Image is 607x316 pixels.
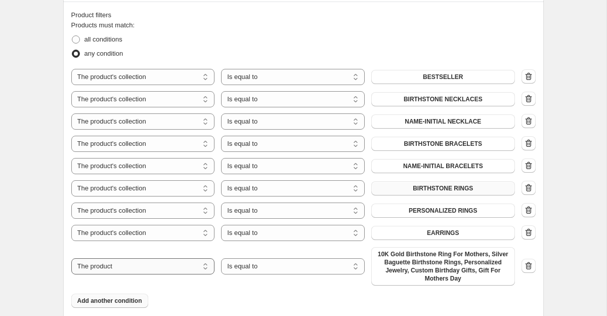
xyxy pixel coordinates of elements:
[71,10,536,20] div: Product filters
[84,35,122,43] span: all conditions
[423,73,463,81] span: BESTSELLER
[71,294,148,308] button: Add another condition
[413,184,473,192] span: BIRTHSTONE RINGS
[403,162,483,170] span: NAME-INITIAL BRACELETS
[409,207,477,215] span: PERSONALIZED RINGS
[371,159,515,173] button: NAME-INITIAL BRACELETS
[377,250,509,283] span: 10K Gold Birthstone Ring For Mothers, Silver Baguette Birthstone Rings, Personalized Jewelry, Cus...
[77,297,142,305] span: Add another condition
[371,70,515,84] button: BESTSELLER
[371,137,515,151] button: BIRTHSTONE BRACELETS
[371,226,515,240] button: EARRINGS
[371,114,515,129] button: NAME-INITIAL NECKLACE
[404,95,483,103] span: BIRTHSTONE NECKLACES
[371,92,515,106] button: BIRTHSTONE NECKLACES
[371,247,515,286] button: 10K Gold Birthstone Ring For Mothers, Silver Baguette Birthstone Rings, Personalized Jewelry, Cus...
[405,117,481,126] span: NAME-INITIAL NECKLACE
[84,50,123,57] span: any condition
[371,181,515,195] button: BIRTHSTONE RINGS
[427,229,459,237] span: EARRINGS
[404,140,482,148] span: BIRTHSTONE BRACELETS
[71,21,135,29] span: Products must match:
[371,204,515,218] button: PERSONALIZED RINGS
